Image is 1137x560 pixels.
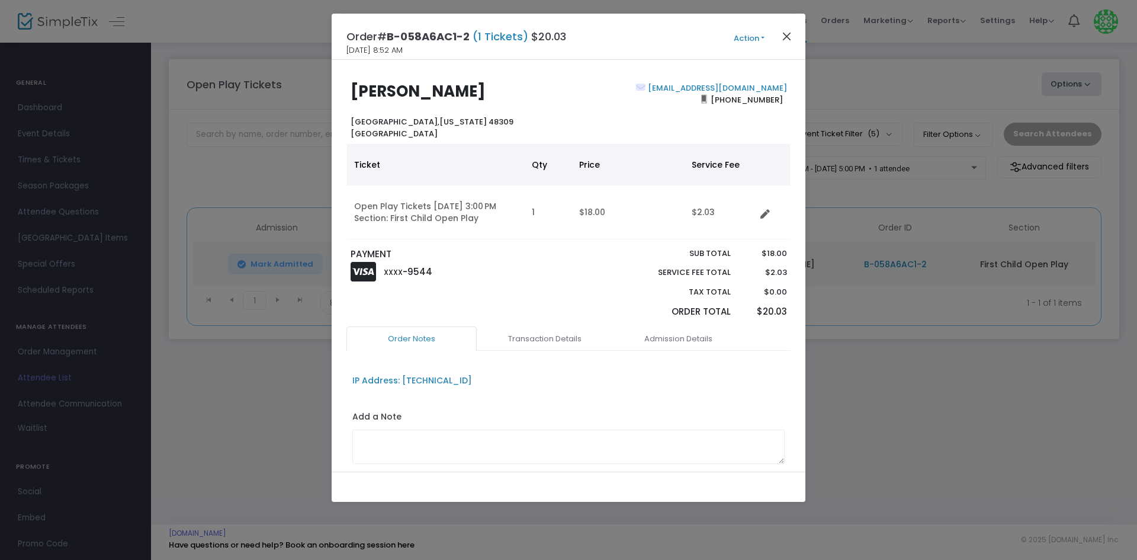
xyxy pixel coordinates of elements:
p: $2.03 [742,267,786,279]
p: Service Fee Total [630,267,731,279]
span: -9544 [403,265,432,278]
a: Order Notes [346,327,477,351]
td: $18.00 [572,185,685,239]
p: Order Total [630,305,731,319]
button: Action [714,32,785,45]
b: [US_STATE] 48309 [GEOGRAPHIC_DATA] [351,116,513,139]
span: XXXX [384,267,403,277]
a: Admission Details [613,327,743,351]
a: Transaction Details [480,327,610,351]
td: Open Play Tickets [DATE] 3:00 PM Section: First Child Open Play [347,185,525,239]
th: Price [572,144,685,185]
span: [DATE] 8:52 AM [346,44,403,56]
td: $2.03 [685,185,756,239]
b: [PERSON_NAME] [351,81,486,102]
span: [PHONE_NUMBER] [707,90,787,109]
span: (1 Tickets) [470,29,531,44]
th: Ticket [347,144,525,185]
h4: Order# $20.03 [346,28,566,44]
td: 1 [525,185,572,239]
div: IP Address: [TECHNICAL_ID] [352,375,472,387]
p: Tax Total [630,286,731,298]
p: $0.00 [742,286,786,298]
label: Add a Note [352,411,402,426]
th: Qty [525,144,572,185]
p: $20.03 [742,305,786,319]
button: Close [779,28,795,44]
div: Data table [347,144,790,239]
th: Service Fee [685,144,756,185]
p: Sub total [630,248,731,260]
span: B-058A6AC1-2 [387,29,470,44]
span: [GEOGRAPHIC_DATA], [351,116,439,127]
p: $18.00 [742,248,786,260]
a: [EMAIL_ADDRESS][DOMAIN_NAME] [645,82,787,94]
p: PAYMENT [351,248,563,261]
